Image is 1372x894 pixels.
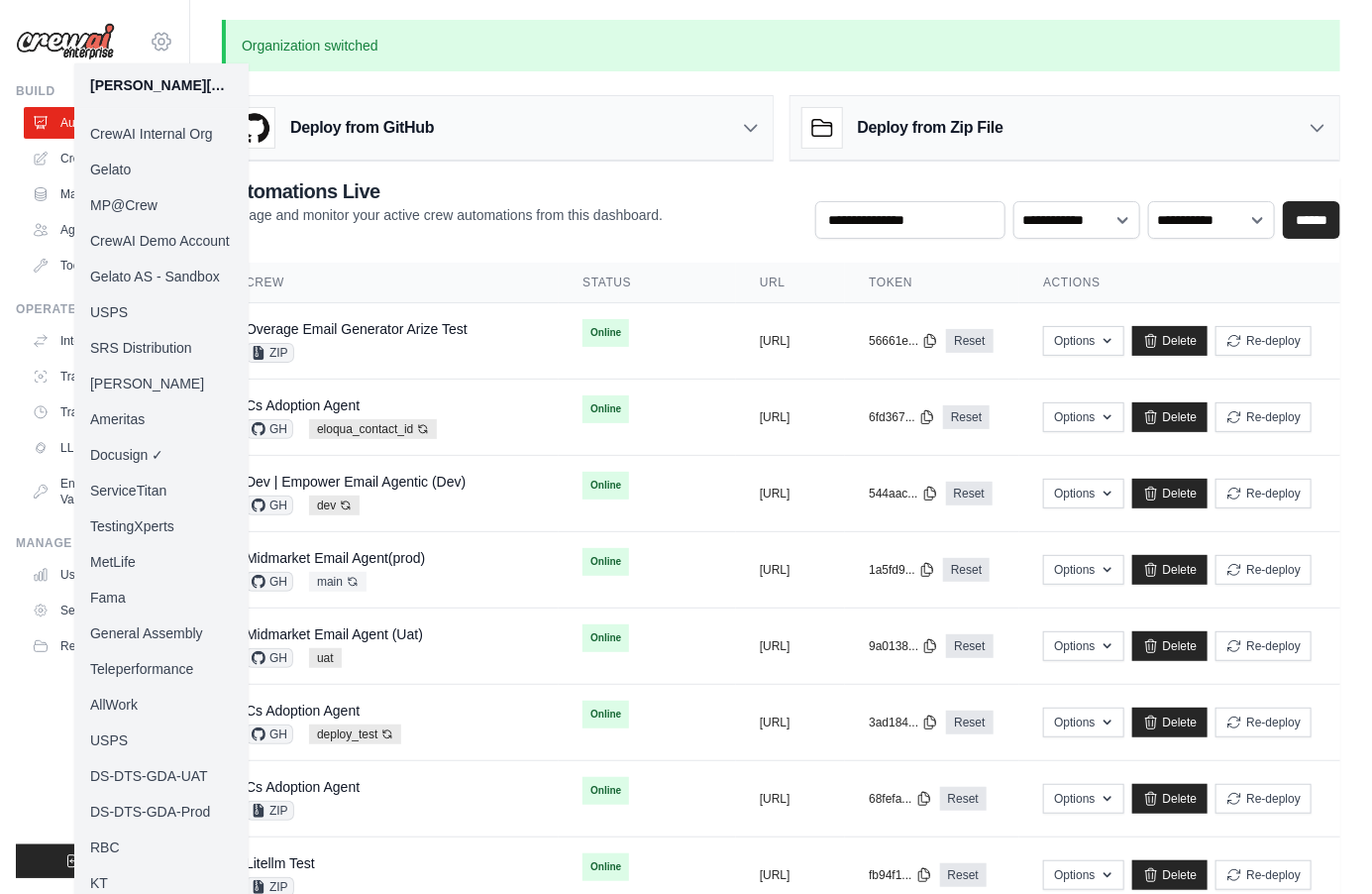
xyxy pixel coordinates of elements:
[74,794,249,830] a: DS-DTS-GDA-Prod
[940,863,987,887] a: Reset
[74,473,249,508] a: ServiceTitan
[1019,263,1340,303] th: Actions
[246,725,293,744] span: GH
[1132,860,1209,890] a: Delete
[1273,799,1372,894] iframe: Chat Widget
[16,844,173,878] button: Logout
[246,703,360,719] a: Cs Adoption Agent
[74,401,249,437] a: Ameritas
[90,75,233,95] div: [PERSON_NAME][EMAIL_ADDRESS][DOMAIN_NAME]
[1043,555,1123,585] button: Options
[582,472,629,500] span: Online
[309,648,342,668] span: uat
[1132,402,1209,432] a: Delete
[869,486,937,502] button: 544aac...
[74,830,249,865] a: RBC
[24,214,173,246] a: Agents
[869,333,938,349] button: 56661e...
[74,330,249,366] a: SRS Distribution
[24,559,173,591] a: Usage
[946,329,993,353] a: Reset
[582,319,629,347] span: Online
[24,361,173,392] a: Traces
[246,397,360,413] a: Cs Adoption Agent
[1215,631,1312,661] button: Re-deploy
[74,366,249,401] a: [PERSON_NAME]
[869,638,938,654] button: 9a0138...
[1215,326,1312,356] button: Re-deploy
[74,437,249,473] a: Docusign ✓
[74,294,249,330] a: USPS
[246,855,315,871] a: Litellm Test
[74,259,249,294] a: Gelato AS - Sandbox
[1132,326,1209,356] a: Delete
[943,405,990,429] a: Reset
[222,20,1340,71] p: Organization switched
[24,325,173,357] a: Integrations
[582,395,629,423] span: Online
[559,263,736,303] th: Status
[24,107,173,139] a: Automations
[246,801,294,821] span: ZIP
[74,580,249,615] a: Fama
[869,715,938,730] button: 3ad184...
[74,116,249,152] a: CrewAI Internal Org
[24,630,173,662] button: Resources
[74,223,249,259] a: CrewAI Demo Account
[235,108,274,148] img: GitHub Logo
[246,321,468,337] a: Overage Email Generator Arize Test
[1215,708,1312,737] button: Re-deploy
[74,508,249,544] a: TestingXperts
[946,482,993,505] a: Reset
[582,548,629,576] span: Online
[943,558,990,582] a: Reset
[869,409,935,425] button: 6fd367...
[24,143,173,174] a: Crew Studio
[74,687,249,723] a: AllWork
[309,496,360,515] span: dev
[858,116,1003,140] h3: Deploy from Zip File
[1132,708,1209,737] a: Delete
[1132,479,1209,508] a: Delete
[60,638,117,654] span: Resources
[1043,708,1123,737] button: Options
[946,634,993,658] a: Reset
[222,263,559,303] th: Crew
[246,779,360,795] a: Cs Adoption Agent
[246,648,293,668] span: GH
[222,205,663,225] p: Manage and monitor your active crew automations from this dashboard.
[845,263,1019,303] th: Token
[74,544,249,580] a: MetLife
[1132,784,1209,814] a: Delete
[16,535,173,551] div: Manage
[24,396,173,428] a: Trace Events
[24,595,173,626] a: Settings
[1043,860,1123,890] button: Options
[74,187,249,223] a: MP@Crew
[1215,402,1312,432] button: Re-deploy
[869,791,931,807] button: 68fefa...
[582,853,629,881] span: Online
[1043,631,1123,661] button: Options
[246,572,293,592] span: GH
[309,572,367,592] span: main
[16,83,173,99] div: Build
[24,178,173,210] a: Marketplace
[869,562,935,578] button: 1a5fd9...
[74,615,249,651] a: General Assembly
[582,777,629,805] span: Online
[16,23,115,60] img: Logo
[582,701,629,728] span: Online
[1043,479,1123,508] button: Options
[1043,402,1123,432] button: Options
[946,711,993,734] a: Reset
[74,758,249,794] a: DS-DTS-GDA-UAT
[290,116,434,140] h3: Deploy from GitHub
[222,177,663,205] h2: Automations Live
[74,152,249,187] a: Gelato
[1132,555,1209,585] a: Delete
[1215,479,1312,508] button: Re-deploy
[246,474,466,490] a: Dev | Empower Email Agentic (Dev)
[1043,784,1123,814] button: Options
[582,624,629,652] span: Online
